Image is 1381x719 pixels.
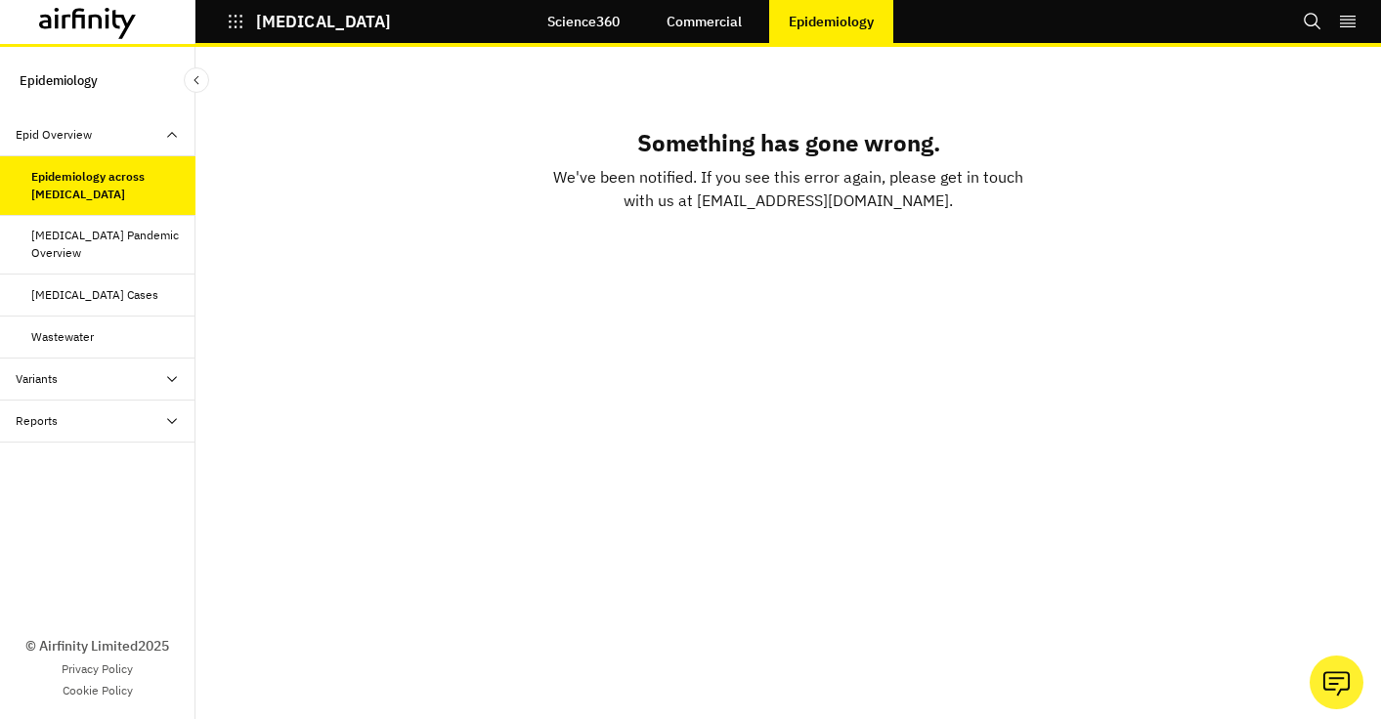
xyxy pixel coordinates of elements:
[31,168,180,203] div: Epidemiology across [MEDICAL_DATA]
[1310,656,1363,709] button: Ask our analysts
[25,636,169,656] p: © Airfinity Limited 2025
[31,328,94,346] div: Wastewater
[281,129,1295,157] h2: Something has gone wrong.
[20,63,98,99] p: Epidemiology
[16,412,58,430] div: Reports
[16,370,58,388] div: Variants
[256,13,391,30] p: [MEDICAL_DATA]
[539,165,1039,212] p: We've been notified. If you see this error again, please get in touch with us at [EMAIL_ADDRESS][...
[184,67,209,93] button: Close Sidebar
[63,682,133,699] a: Cookie Policy
[31,227,180,262] div: [MEDICAL_DATA] Pandemic Overview
[62,660,133,678] a: Privacy Policy
[1303,5,1322,38] button: Search
[227,5,391,38] button: [MEDICAL_DATA]
[789,14,874,29] p: Epidemiology
[31,286,158,304] div: [MEDICAL_DATA] Cases
[16,126,92,144] div: Epid Overview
